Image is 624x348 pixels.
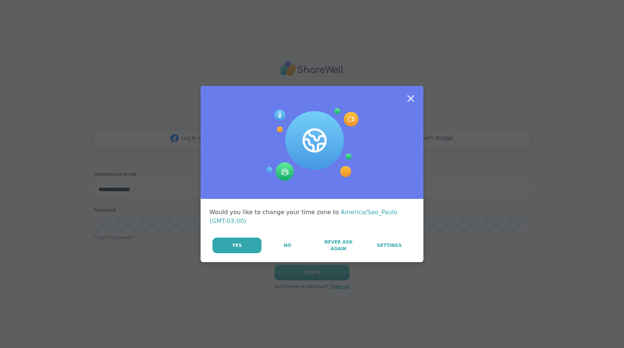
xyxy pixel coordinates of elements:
span: Never Ask Again [317,239,360,252]
button: Yes [212,238,261,253]
img: Session Experience [266,108,358,181]
button: Never Ask Again [313,238,363,253]
span: Yes [232,242,242,249]
a: Settings [364,238,415,253]
div: Would you like to change your time zone to [209,208,415,226]
span: No [284,242,291,249]
button: No [262,238,312,253]
span: Settings [377,242,402,249]
span: America/Sao_Paulo (GMT-03:00) [209,209,397,225]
